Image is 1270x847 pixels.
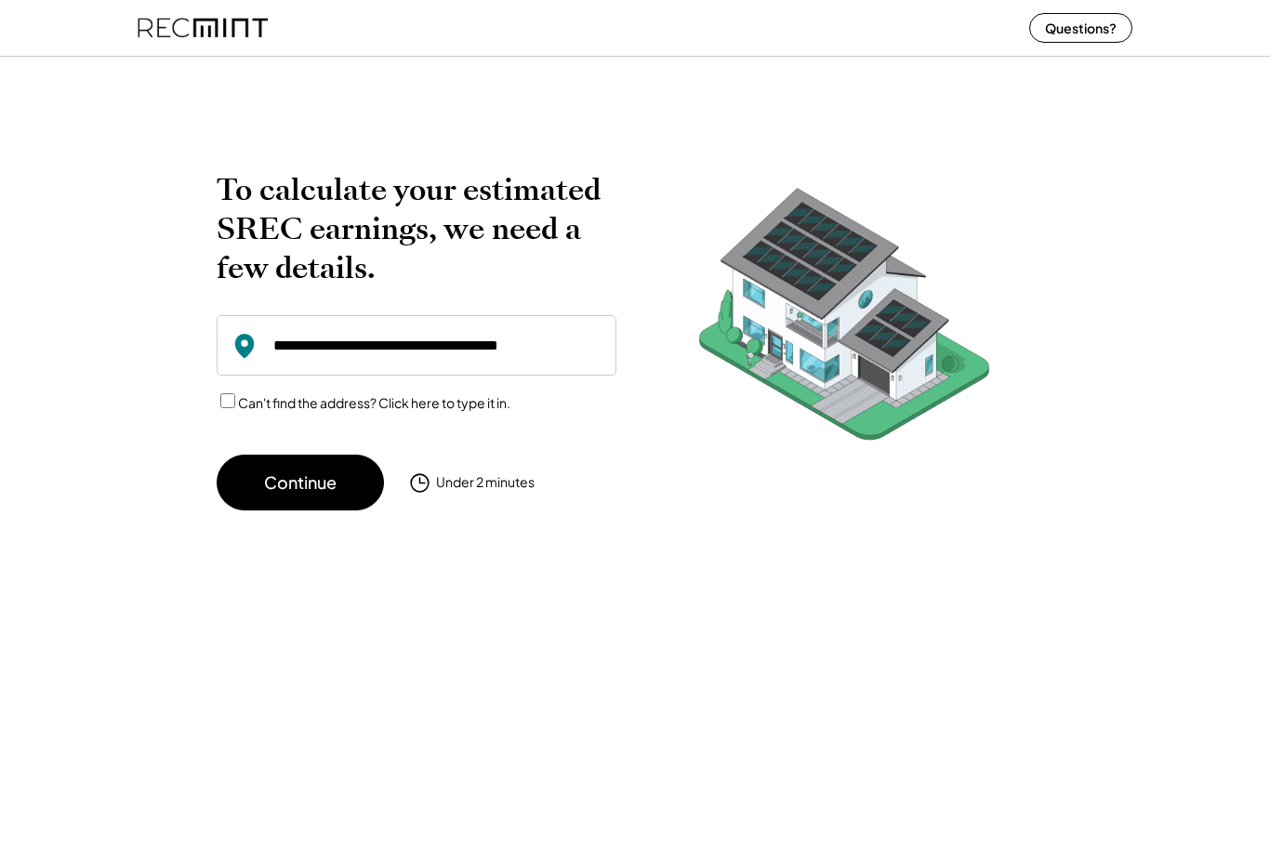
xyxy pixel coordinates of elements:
img: RecMintArtboard%207.png [663,171,1025,470]
button: Continue [217,456,384,511]
label: Can't find the address? Click here to type it in. [238,395,510,412]
button: Questions? [1029,14,1132,44]
div: Under 2 minutes [436,474,535,493]
img: recmint-logotype%403x%20%281%29.jpeg [138,4,268,53]
h2: To calculate your estimated SREC earnings, we need a few details. [217,171,616,288]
